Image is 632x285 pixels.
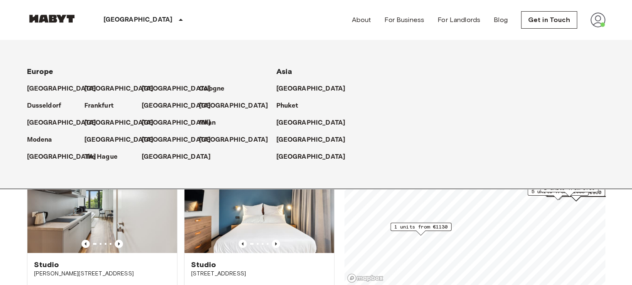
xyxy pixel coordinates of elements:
a: Mapbox logo [347,273,384,283]
p: Phuket [276,101,298,111]
a: Frankfurt [84,101,122,111]
a: [GEOGRAPHIC_DATA] [276,135,354,145]
button: Previous image [239,240,247,248]
p: Dusseldorf [27,101,61,111]
span: 1 units from €1130 [394,223,448,231]
a: [GEOGRAPHIC_DATA] [27,152,105,162]
a: Blog [494,15,508,25]
img: Habyt [27,15,77,23]
a: [GEOGRAPHIC_DATA] [199,135,277,145]
p: Milan [199,118,216,128]
a: [GEOGRAPHIC_DATA] [142,152,219,162]
img: avatar [590,12,605,27]
a: For Landlords [438,15,480,25]
p: [GEOGRAPHIC_DATA] [142,118,211,128]
p: [GEOGRAPHIC_DATA] [199,135,268,145]
img: Marketing picture of unit DE-01-186-326-01 [27,153,177,253]
p: [GEOGRAPHIC_DATA] [276,135,346,145]
p: [GEOGRAPHIC_DATA] [276,84,346,94]
a: [GEOGRAPHIC_DATA] [142,84,219,94]
p: [GEOGRAPHIC_DATA] [84,135,154,145]
a: [GEOGRAPHIC_DATA] [142,135,219,145]
span: Asia [276,67,293,76]
a: Milan [199,118,224,128]
span: Studio [34,260,59,270]
button: Previous image [115,240,123,248]
p: [GEOGRAPHIC_DATA] [27,84,96,94]
img: Marketing picture of unit DE-01-482-110-01 [184,153,334,253]
p: Cologne [199,84,225,94]
a: Cologne [199,84,233,94]
p: [GEOGRAPHIC_DATA] [142,84,211,94]
p: [GEOGRAPHIC_DATA] [276,152,346,162]
button: Previous image [81,240,90,248]
a: [GEOGRAPHIC_DATA] [27,84,105,94]
p: [GEOGRAPHIC_DATA] [142,135,211,145]
p: [GEOGRAPHIC_DATA] [84,118,154,128]
p: [GEOGRAPHIC_DATA] [103,15,173,25]
a: Phuket [276,101,307,111]
a: [GEOGRAPHIC_DATA] [276,152,354,162]
span: Studio [191,260,216,270]
div: Map marker [527,187,588,200]
a: Dusseldorf [27,101,70,111]
a: [GEOGRAPHIC_DATA] [84,118,162,128]
p: The Hague [84,152,118,162]
a: [GEOGRAPHIC_DATA] [27,118,105,128]
a: [GEOGRAPHIC_DATA] [84,135,162,145]
p: Frankfurt [84,101,113,111]
a: [GEOGRAPHIC_DATA] [142,101,219,111]
a: [GEOGRAPHIC_DATA] [199,101,277,111]
p: [GEOGRAPHIC_DATA] [276,118,346,128]
div: Map marker [540,184,598,197]
a: [GEOGRAPHIC_DATA] [276,84,354,94]
a: About [352,15,371,25]
span: Europe [27,67,54,76]
button: Previous image [272,240,280,248]
div: Map marker [390,223,451,236]
a: Modena [27,135,61,145]
a: [GEOGRAPHIC_DATA] [276,118,354,128]
a: [GEOGRAPHIC_DATA] [142,118,219,128]
a: The Hague [84,152,126,162]
a: [GEOGRAPHIC_DATA] [84,84,162,94]
p: [GEOGRAPHIC_DATA] [142,152,211,162]
a: For Business [384,15,424,25]
span: [PERSON_NAME][STREET_ADDRESS] [34,270,170,278]
span: 5 units from €1085 [531,188,585,195]
p: Modena [27,135,52,145]
p: [GEOGRAPHIC_DATA] [27,152,96,162]
p: [GEOGRAPHIC_DATA] [84,84,154,94]
p: [GEOGRAPHIC_DATA] [199,101,268,111]
a: Get in Touch [521,11,577,29]
p: [GEOGRAPHIC_DATA] [27,118,96,128]
span: 5 units from €950 [551,189,601,196]
div: Map marker [547,188,605,201]
p: [GEOGRAPHIC_DATA] [142,101,211,111]
span: [STREET_ADDRESS] [191,270,327,278]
